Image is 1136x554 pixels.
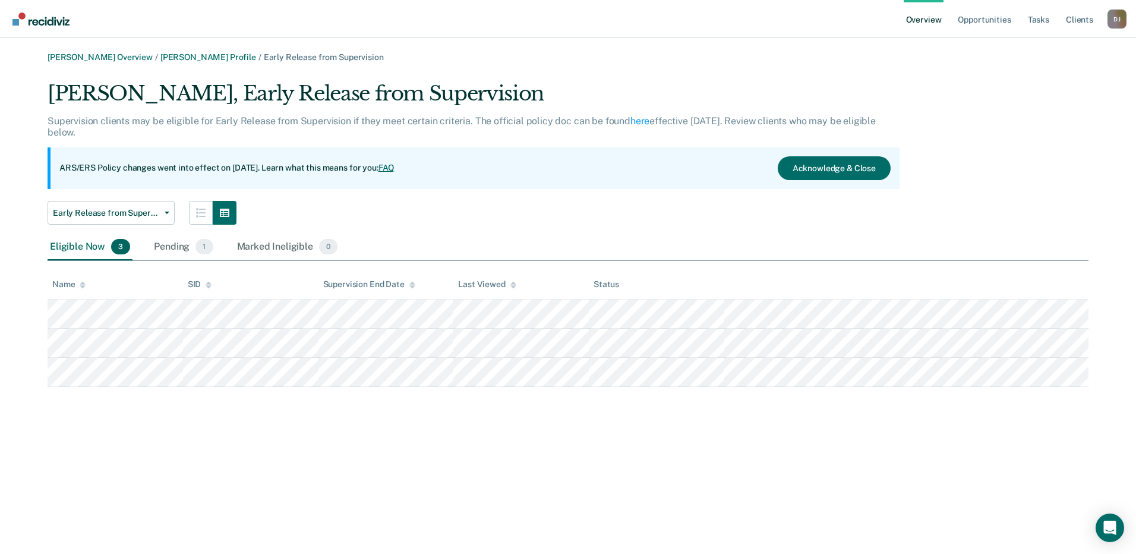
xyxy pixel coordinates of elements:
[323,279,415,289] div: Supervision End Date
[378,163,395,172] a: FAQ
[188,279,212,289] div: SID
[111,239,130,254] span: 3
[235,234,340,260] div: Marked Ineligible0
[48,201,175,225] button: Early Release from Supervision
[52,279,86,289] div: Name
[630,115,649,127] a: here
[53,208,160,218] span: Early Release from Supervision
[458,279,516,289] div: Last Viewed
[1107,10,1126,29] button: Profile dropdown button
[778,156,891,180] button: Acknowledge & Close
[1107,10,1126,29] div: D J
[594,279,619,289] div: Status
[195,239,213,254] span: 1
[1096,514,1124,542] div: Open Intercom Messenger
[48,115,876,138] p: Supervision clients may be eligible for Early Release from Supervision if they meet certain crite...
[256,52,264,62] span: /
[153,52,160,62] span: /
[59,162,395,174] p: ARS/ERS Policy changes went into effect on [DATE]. Learn what this means for you:
[319,239,337,254] span: 0
[160,52,256,62] a: [PERSON_NAME] Profile
[48,81,900,115] div: [PERSON_NAME], Early Release from Supervision
[264,52,384,62] span: Early Release from Supervision
[152,234,215,260] div: Pending1
[48,234,132,260] div: Eligible Now3
[48,52,153,62] a: [PERSON_NAME] Overview
[12,12,70,26] img: Recidiviz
